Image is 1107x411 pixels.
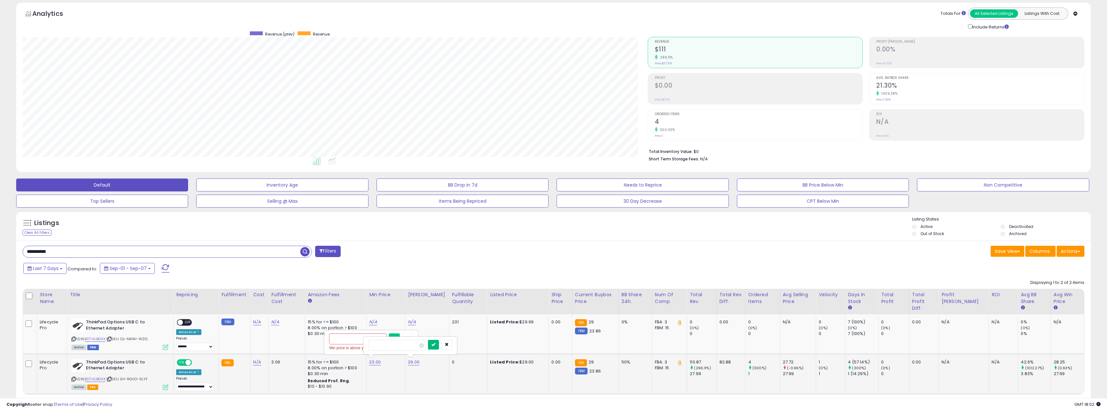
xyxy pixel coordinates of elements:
div: 0 [748,331,780,337]
div: 0.00 [912,359,934,365]
div: ASIN: [71,319,168,349]
div: 1 [819,359,845,365]
div: N/A [942,319,984,325]
div: $0.30 min [308,371,361,377]
span: Columns [1029,248,1050,254]
a: N/A [271,319,279,325]
b: ThinkPad Options USB C to Ethernet Adapter [86,359,165,373]
div: Fulfillment [221,291,248,298]
a: B07HL1BG4X [85,376,105,382]
div: Total Rev. [690,291,714,305]
b: Total Inventory Value: [649,149,693,154]
button: BB Price Below Min [737,178,909,191]
small: Prev: $0.00 [655,98,670,102]
div: Total Profit [881,291,907,305]
div: $29.00 [490,359,544,365]
div: Cost [253,291,266,298]
button: Columns [1025,246,1056,257]
div: 1 (14.29%) [848,371,878,377]
h2: $111 [655,46,863,54]
small: Prev: 0.00% [876,61,892,65]
div: 50% [622,359,647,365]
span: 2025-09-15 18:02 GMT [1074,401,1101,407]
a: Privacy Policy [84,401,112,407]
div: $10 - $10.90 [308,384,361,389]
div: 0 [819,331,845,337]
div: Velocity [819,291,842,298]
small: Prev: 1.92% [876,98,891,102]
small: FBM [575,368,588,374]
span: Profit [PERSON_NAME] [876,40,1084,44]
div: ASIN: [71,359,168,389]
button: Default [16,178,188,191]
div: 0 [690,331,716,337]
small: 296.11% [658,55,673,60]
button: CPT Below Min [737,195,909,208]
div: N/A [942,359,984,365]
small: (0%) [690,325,699,330]
div: Amazon Fees [308,291,364,298]
span: All listings currently available for purchase on Amazon [71,384,86,390]
button: Inventory Age [196,178,368,191]
div: 0.00 [912,319,934,325]
b: Listed Price: [490,319,519,325]
span: Revenue (prev) [265,31,294,37]
div: $29.99 [490,319,544,325]
h2: 0.00% [876,46,1084,54]
small: Avg Win Price. [1054,305,1058,311]
small: Prev: $27.99 [655,61,672,65]
div: N/A [1054,319,1079,325]
div: 0.00 [719,319,740,325]
span: Compared to: [68,266,97,272]
span: Revenue [655,40,863,44]
a: 23.00 [369,359,381,365]
div: 0.00 [551,319,567,325]
div: 0 [881,371,909,377]
small: (0%) [748,325,757,330]
div: Avg Selling Price [783,291,814,305]
span: | SKU: EH-RGUO-6LYF [106,376,148,382]
div: 8.00% on portion > $100 [308,325,361,331]
div: Min price is above your Max price [329,345,413,351]
div: Total Rev. Diff. [719,291,743,305]
div: Lifecycle Pro [40,359,62,371]
div: 0 [881,359,909,365]
div: Ordered Items [748,291,777,305]
div: Lifecycle Pro [40,319,62,331]
small: (0%) [881,325,890,330]
small: 300.00% [658,127,675,132]
small: (0%) [881,365,890,371]
div: [PERSON_NAME] [408,291,446,298]
small: (-0.96%) [787,365,804,371]
span: Ordered Items [655,113,863,116]
small: (296.11%) [694,365,711,371]
li: $0 [649,147,1080,155]
div: Profit [PERSON_NAME] [942,291,986,305]
small: Prev: 1 [655,134,663,138]
span: N/A [700,156,708,162]
div: Amazon AI * [176,329,201,335]
button: All Selected Listings [970,9,1018,18]
h2: N/A [876,118,1084,127]
div: Totals For [941,11,966,17]
small: FBM [221,319,234,325]
span: Last 7 Days [33,265,59,272]
small: (0%) [819,325,828,330]
small: FBA [575,319,587,326]
div: 28.25 [1054,359,1084,365]
span: Sep-01 - Sep-07 [110,265,147,272]
span: 23.86 [589,328,601,334]
button: Filters [315,246,340,257]
h2: 21.30% [876,82,1084,91]
span: Revenue [313,31,330,37]
img: 31w0r8nZZVL._SL40_.jpg [71,359,84,372]
div: Num of Comp. [655,291,684,305]
button: Actions [1057,246,1084,257]
div: Displaying 1 to 2 of 2 items [1030,280,1084,286]
div: 27.99 [690,371,716,377]
div: 0 [452,359,482,365]
small: (1012.27%) [1025,365,1044,371]
a: N/A [253,319,261,325]
div: Fulfillment Cost [271,291,302,305]
div: N/A [992,319,1013,325]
